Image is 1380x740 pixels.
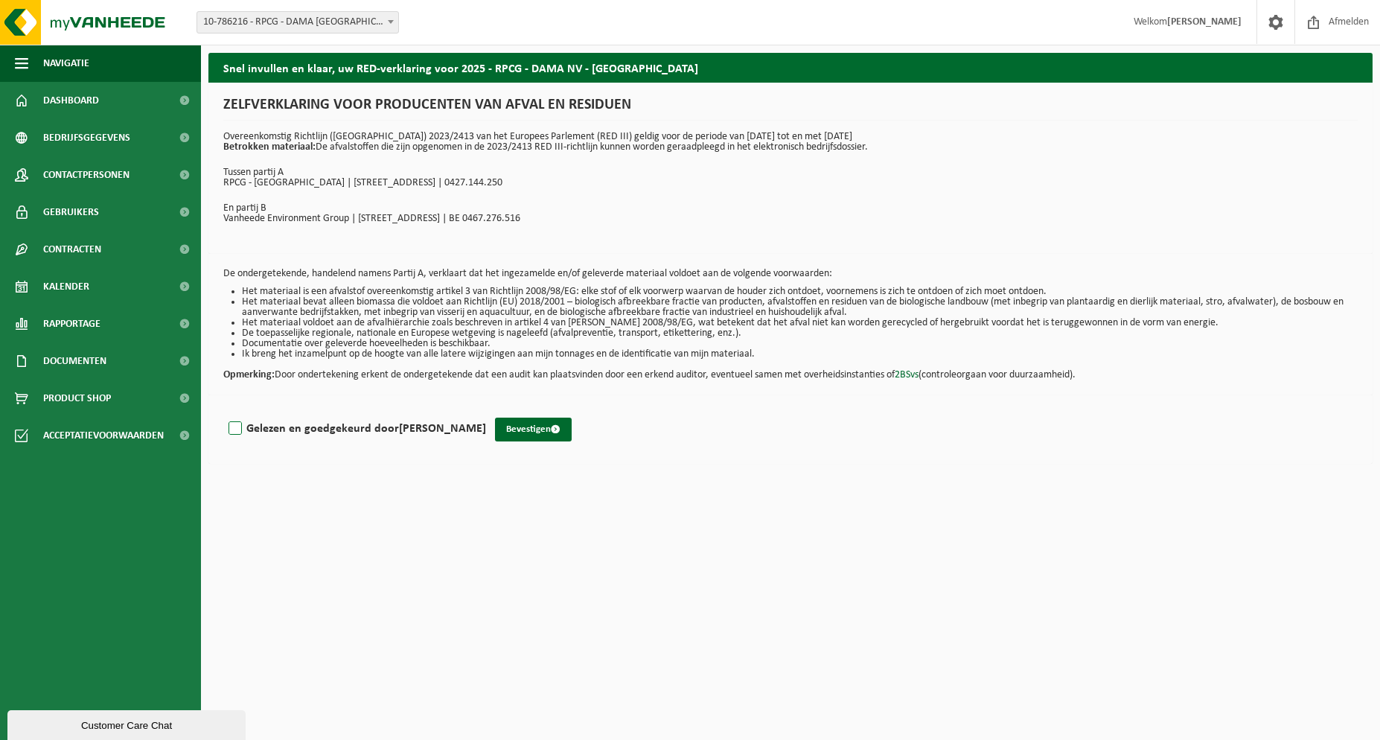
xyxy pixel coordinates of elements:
button: Bevestigen [495,418,572,441]
span: 10-786216 - RPCG - DAMA NV - MELSELE [197,12,398,33]
h2: Snel invullen en klaar, uw RED-verklaring voor 2025 - RPCG - DAMA NV - [GEOGRAPHIC_DATA] [208,53,1373,82]
span: Gebruikers [43,194,99,231]
p: De ondergetekende, handelend namens Partij A, verklaart dat het ingezamelde en/of geleverde mater... [223,269,1358,279]
span: Contactpersonen [43,156,130,194]
span: Contracten [43,231,101,268]
span: Navigatie [43,45,89,82]
li: Het materiaal is een afvalstof overeenkomstig artikel 3 van Richtlijn 2008/98/EG: elke stof of el... [242,287,1358,297]
span: 10-786216 - RPCG - DAMA NV - MELSELE [197,11,399,34]
strong: [PERSON_NAME] [399,423,486,435]
p: En partij B [223,203,1358,214]
p: RPCG - [GEOGRAPHIC_DATA] | [STREET_ADDRESS] | 0427.144.250 [223,178,1358,188]
span: Dashboard [43,82,99,119]
strong: Betrokken materiaal: [223,141,316,153]
strong: Opmerking: [223,369,275,380]
span: Kalender [43,268,89,305]
span: Rapportage [43,305,100,342]
li: De toepasselijke regionale, nationale en Europese wetgeving is nageleefd (afvalpreventie, transpo... [242,328,1358,339]
li: Het materiaal voldoet aan de afvalhiërarchie zoals beschreven in artikel 4 van [PERSON_NAME] 2008... [242,318,1358,328]
label: Gelezen en goedgekeurd door [226,418,486,440]
span: Documenten [43,342,106,380]
iframe: chat widget [7,707,249,740]
p: Vanheede Environment Group | [STREET_ADDRESS] | BE 0467.276.516 [223,214,1358,224]
li: Het materiaal bevat alleen biomassa die voldoet aan Richtlijn (EU) 2018/2001 – biologisch afbreek... [242,297,1358,318]
li: Documentatie over geleverde hoeveelheden is beschikbaar. [242,339,1358,349]
a: 2BSvs [895,369,919,380]
p: Door ondertekening erkent de ondergetekende dat een audit kan plaatsvinden door een erkend audito... [223,360,1358,380]
p: Overeenkomstig Richtlijn ([GEOGRAPHIC_DATA]) 2023/2413 van het Europees Parlement (RED III) geldi... [223,132,1358,153]
h1: ZELFVERKLARING VOOR PRODUCENTEN VAN AFVAL EN RESIDUEN [223,98,1358,121]
span: Bedrijfsgegevens [43,119,130,156]
span: Acceptatievoorwaarden [43,417,164,454]
li: Ik breng het inzamelpunt op de hoogte van alle latere wijzigingen aan mijn tonnages en de identif... [242,349,1358,360]
p: Tussen partij A [223,168,1358,178]
strong: [PERSON_NAME] [1167,16,1242,28]
span: Product Shop [43,380,111,417]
